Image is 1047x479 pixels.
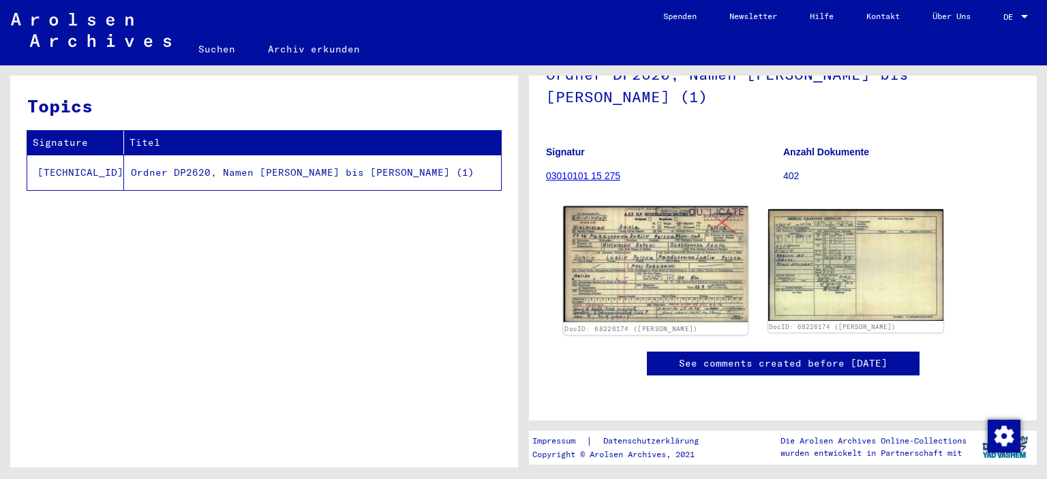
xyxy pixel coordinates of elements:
div: | [532,434,715,448]
h3: Topics [27,93,500,119]
a: See comments created before [DATE] [679,356,887,371]
img: Zustimmung ändern [988,420,1020,452]
p: wurden entwickelt in Partnerschaft mit [780,447,967,459]
img: 001.jpg [564,206,748,322]
p: 402 [783,169,1020,183]
b: Anzahl Dokumente [783,146,869,157]
img: Arolsen_neg.svg [11,13,171,47]
span: DE [1003,12,1018,22]
p: Die Arolsen Archives Online-Collections [780,435,967,447]
img: 002.jpg [768,209,944,321]
a: Suchen [182,33,252,65]
h1: Ordner DP2620, Namen [PERSON_NAME] bis [PERSON_NAME] (1) [546,43,1020,125]
a: DocID: 68226174 ([PERSON_NAME]) [564,325,697,333]
a: 03010101 15 275 [546,170,620,181]
th: Titel [124,131,501,155]
a: Datenschutzerklärung [592,434,715,448]
a: Impressum [532,434,586,448]
p: Copyright © Arolsen Archives, 2021 [532,448,715,461]
img: yv_logo.png [980,430,1031,464]
a: DocID: 68226174 ([PERSON_NAME]) [769,323,896,330]
a: Archiv erkunden [252,33,376,65]
b: Signatur [546,146,585,157]
td: [TECHNICAL_ID] [27,155,124,190]
td: Ordner DP2620, Namen [PERSON_NAME] bis [PERSON_NAME] (1) [124,155,501,190]
th: Signature [27,131,124,155]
